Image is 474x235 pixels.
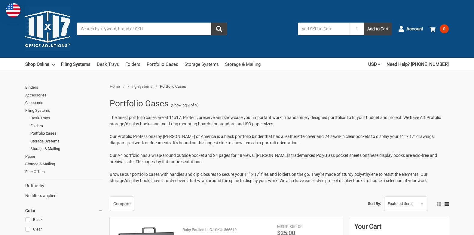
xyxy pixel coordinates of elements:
a: Storage & Mailing [30,145,103,153]
a: Storage Systems [30,137,103,145]
a: Home [110,84,120,89]
a: Paper [25,153,103,160]
h5: Refine by [25,182,103,189]
a: Folders [125,58,140,71]
input: Add SKU to Cart [298,23,350,35]
a: Compare [110,197,134,211]
a: Folders [30,122,103,130]
a: Storage & Mailing [25,160,103,168]
a: Storage & Mailing [225,58,261,71]
a: Shop Online [25,58,55,71]
p: SKU: 566610 [215,227,237,233]
span: Our Profolio Professional by [PERSON_NAME] of America is a black portfolio binder that has a leat... [110,134,435,145]
span: 0 [440,24,449,33]
a: Account [398,21,423,37]
a: Filing Systems [25,107,103,114]
a: Desk Trays [97,58,119,71]
span: Browse our portfolio cases with handles and clip closures to secure your 11" x 17" files and fold... [110,172,428,183]
a: Filing Systems [61,58,90,71]
span: $50.00 [289,224,303,229]
a: Need Help? [PHONE_NUMBER] [387,58,449,71]
span: (Showing 9 of 9) [171,102,199,108]
a: Portfolio Cases [147,58,178,71]
button: Add to Cart [364,23,392,35]
a: Free Offers [25,168,103,176]
a: Accessories [25,91,103,99]
a: Clipboards [25,99,103,107]
span: Account [406,26,423,32]
a: Portfolio Cases [30,130,103,137]
span: Our A4 portfolio has a wrap-around outside pocket and 24 pages for 48 views. [PERSON_NAME]'s trad... [110,153,437,164]
a: USD [368,58,380,71]
a: Black [25,216,103,224]
span: Portfolio Cases [160,84,186,89]
a: Storage Systems [185,58,219,71]
p: Ruby Paulina LLC. [182,227,213,233]
a: Desk Trays [30,114,103,122]
a: Binders [25,84,103,91]
img: duty and tax information for United States [6,3,20,17]
div: No filters applied [25,182,103,199]
a: Clear [25,225,103,233]
input: Search by keyword, brand or SKU [77,23,227,35]
img: 11x17.com [25,6,70,51]
h1: Portfolio Cases [110,96,169,111]
label: Sort By: [368,199,381,208]
div: MSRP [277,224,289,230]
h5: Color [25,207,103,214]
a: Filing Systems [127,84,152,89]
span: The finest portfolio cases are at 11x17. Protect, preserve and showcase your important work in ha... [110,115,441,126]
a: 0 [430,21,449,37]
